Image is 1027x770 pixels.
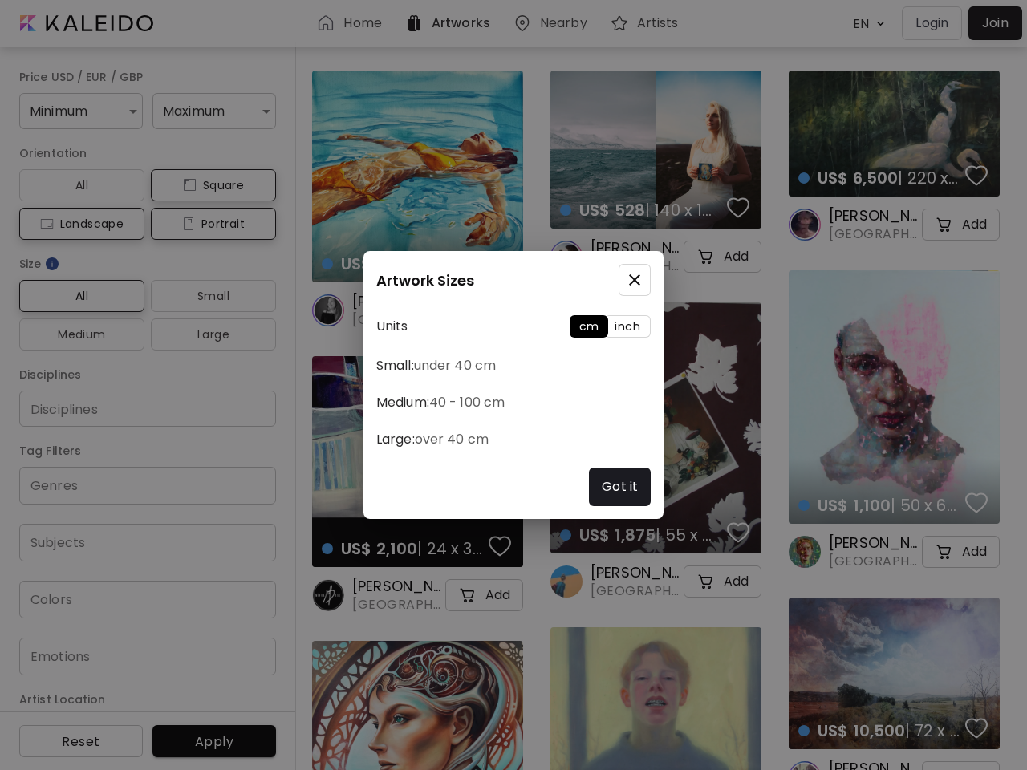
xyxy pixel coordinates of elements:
h6: Small: [376,357,651,375]
button: inch [604,315,651,338]
h6: Large: [376,431,651,448]
span: under 40 cm [414,356,496,375]
h5: Artwork Sizes [376,269,474,291]
button: cm [570,315,609,338]
h6: Got it [602,477,638,496]
h6: Units [376,318,408,335]
span: cm [579,318,599,334]
span: inch [615,318,640,334]
span: over 40 cm [415,430,489,448]
span: 40 - 100 cm [429,393,505,411]
h6: Medium: [376,394,651,411]
button: Got it [589,468,651,506]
